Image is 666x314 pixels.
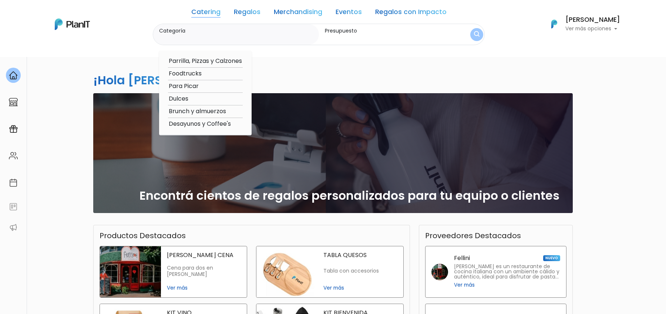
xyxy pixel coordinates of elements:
a: Fellini NUEVO [PERSON_NAME] es un restaurante de cocina italiana con un ambiente cálido y auténti... [425,246,566,298]
a: fellini cena [PERSON_NAME] CENA Cena para dos en [PERSON_NAME] Ver más [100,246,247,298]
a: Regalos con Impacto [375,9,447,18]
img: people-662611757002400ad9ed0e3c099ab2801c6687ba6c219adb57efc949bc21e19d.svg [9,151,18,160]
option: Desayunos y Coffee's [168,119,243,129]
p: [PERSON_NAME] CENA [167,252,241,258]
img: partners-52edf745621dab592f3b2c58e3bca9d71375a7ef29c3b500c9f145b62cc070d4.svg [9,223,18,232]
option: Brunch y almuerzos [168,107,243,116]
h2: ¡Hola [PERSON_NAME]! [93,72,234,88]
a: Eventos [336,9,362,18]
img: calendar-87d922413cdce8b2cf7b7f5f62616a5cf9e4887200fb71536465627b3292af00.svg [9,178,18,187]
img: tabla quesos [256,246,317,297]
h3: Productos Destacados [100,231,186,240]
img: fellini cena [100,246,161,297]
img: PlanIt Logo [55,18,90,30]
p: Fellini [454,255,470,261]
img: campaigns-02234683943229c281be62815700db0a1741e53638e28bf9629b52c665b00959.svg [9,125,18,134]
option: Parrilla, Pizzas y Calzones [168,57,243,66]
p: Tabla con accesorios [323,268,397,274]
label: Presupuesto [325,27,448,35]
p: Cena para dos en [PERSON_NAME] [167,265,241,278]
span: Ver más [167,284,241,292]
img: PlanIt Logo [546,16,562,32]
span: Ver más [454,281,475,289]
div: ¿Necesitás ayuda? [38,7,107,21]
a: tabla quesos TABLA QUESOS Tabla con accesorios Ver más [256,246,404,298]
a: Merchandising [274,9,322,18]
p: TABLA QUESOS [323,252,397,258]
option: Para Picar [168,82,243,91]
a: Regalos [234,9,260,18]
option: Foodtrucks [168,69,243,78]
img: search_button-432b6d5273f82d61273b3651a40e1bd1b912527efae98b1b7a1b2c0702e16a8d.svg [474,31,480,38]
p: [PERSON_NAME] es un restaurante de cocina italiana con un ambiente cálido y auténtico, ideal para... [454,264,560,280]
span: NUEVO [543,255,560,261]
img: feedback-78b5a0c8f98aac82b08bfc38622c3050aee476f2c9584af64705fc4e61158814.svg [9,202,18,211]
h6: [PERSON_NAME] [565,17,620,23]
span: Ver más [323,284,397,292]
a: Catering [191,9,221,18]
h2: Encontrá cientos de regalos personalizados para tu equipo o clientes [139,189,559,203]
p: Ver más opciones [565,26,620,31]
img: home-e721727adea9d79c4d83392d1f703f7f8bce08238fde08b1acbfd93340b81755.svg [9,71,18,80]
label: Categoría [159,27,316,35]
button: PlanIt Logo [PERSON_NAME] Ver más opciones [542,14,620,34]
h3: Proveedores Destacados [425,231,521,240]
img: marketplace-4ceaa7011d94191e9ded77b95e3339b90024bf715f7c57f8cf31f2d8c509eaba.svg [9,98,18,107]
img: fellini [431,264,448,280]
option: Dulces [168,94,243,104]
